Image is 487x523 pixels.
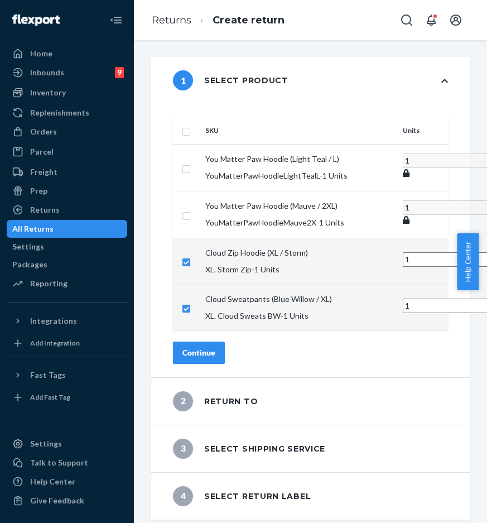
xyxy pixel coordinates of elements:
[445,9,467,31] button: Open account menu
[30,107,89,118] div: Replenishments
[23,8,64,18] span: Support
[12,223,54,234] div: All Returns
[105,9,127,31] button: Close Navigation
[205,217,394,228] p: YouMatterPawHoodieMauve2X - 1 Units
[30,87,66,98] div: Inventory
[7,123,127,141] a: Orders
[30,126,57,137] div: Orders
[7,143,127,161] a: Parcel
[30,315,77,327] div: Integrations
[143,4,293,37] ol: breadcrumbs
[30,204,60,215] div: Returns
[7,45,127,63] a: Home
[205,247,394,258] p: Cloud Zip Hoodie (XL / Storm)
[7,238,127,256] a: Settings
[173,342,225,364] button: Continue
[12,241,44,252] div: Settings
[7,473,127,491] a: Help Center
[173,391,258,411] div: Return to
[205,310,394,322] p: XL. Cloud Sweats BW - 1 Units
[173,439,193,459] span: 3
[7,201,127,219] a: Returns
[115,67,124,78] div: 9
[205,153,394,165] p: You Matter Paw Hoodie (Light Teal / L)
[173,391,193,411] span: 2
[30,338,80,348] div: Add Integration
[7,104,127,122] a: Replenishments
[7,388,127,406] a: Add Fast Tag
[173,486,311,506] div: Select return label
[30,166,57,177] div: Freight
[7,334,127,352] a: Add Integration
[205,170,394,181] p: YouMatterPawHoodieLightTealL - 1 Units
[173,486,193,506] span: 4
[173,70,193,90] span: 1
[7,182,127,200] a: Prep
[398,117,448,144] th: Units
[30,278,67,289] div: Reporting
[30,67,64,78] div: Inbounds
[201,117,398,144] th: SKU
[205,294,394,305] p: Cloud Sweatpants (Blue Willow / XL)
[182,347,215,358] div: Continue
[205,200,394,212] p: You Matter Paw Hoodie (Mauve / 2XL)
[30,370,66,381] div: Fast Tags
[457,233,479,290] button: Help Center
[205,264,394,275] p: XL. Storm Zip - 1 Units
[7,366,127,384] button: Fast Tags
[30,146,54,157] div: Parcel
[7,435,127,453] a: Settings
[30,457,88,468] div: Talk to Support
[7,220,127,238] a: All Returns
[7,454,127,472] button: Talk to Support
[12,15,60,26] img: Flexport logo
[30,438,62,449] div: Settings
[7,492,127,510] button: Give Feedback
[30,185,47,196] div: Prep
[7,163,127,181] a: Freight
[30,48,52,59] div: Home
[30,476,75,487] div: Help Center
[173,439,325,459] div: Select shipping service
[30,495,84,506] div: Give Feedback
[30,392,70,402] div: Add Fast Tag
[213,14,285,26] a: Create return
[152,14,191,26] a: Returns
[173,70,288,90] div: Select product
[420,9,442,31] button: Open notifications
[396,9,418,31] button: Open Search Box
[7,275,127,292] a: Reporting
[7,64,127,81] a: Inbounds9
[7,312,127,330] button: Integrations
[7,256,127,274] a: Packages
[12,259,47,270] div: Packages
[7,84,127,102] a: Inventory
